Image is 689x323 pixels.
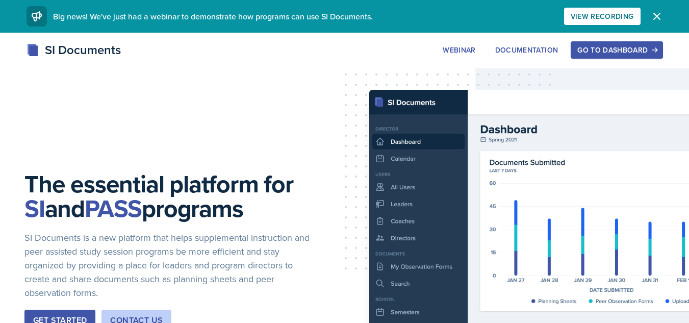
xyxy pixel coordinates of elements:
[571,41,662,59] button: Go to Dashboard
[495,46,558,54] div: Documentation
[53,11,373,22] span: Big news! We've just had a webinar to demonstrate how programs can use SI Documents.
[436,41,482,59] button: Webinar
[564,8,641,25] button: View Recording
[571,12,634,20] div: View Recording
[577,46,656,54] div: Go to Dashboard
[489,41,565,59] button: Documentation
[443,46,475,54] div: Webinar
[27,41,121,59] div: SI Documents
